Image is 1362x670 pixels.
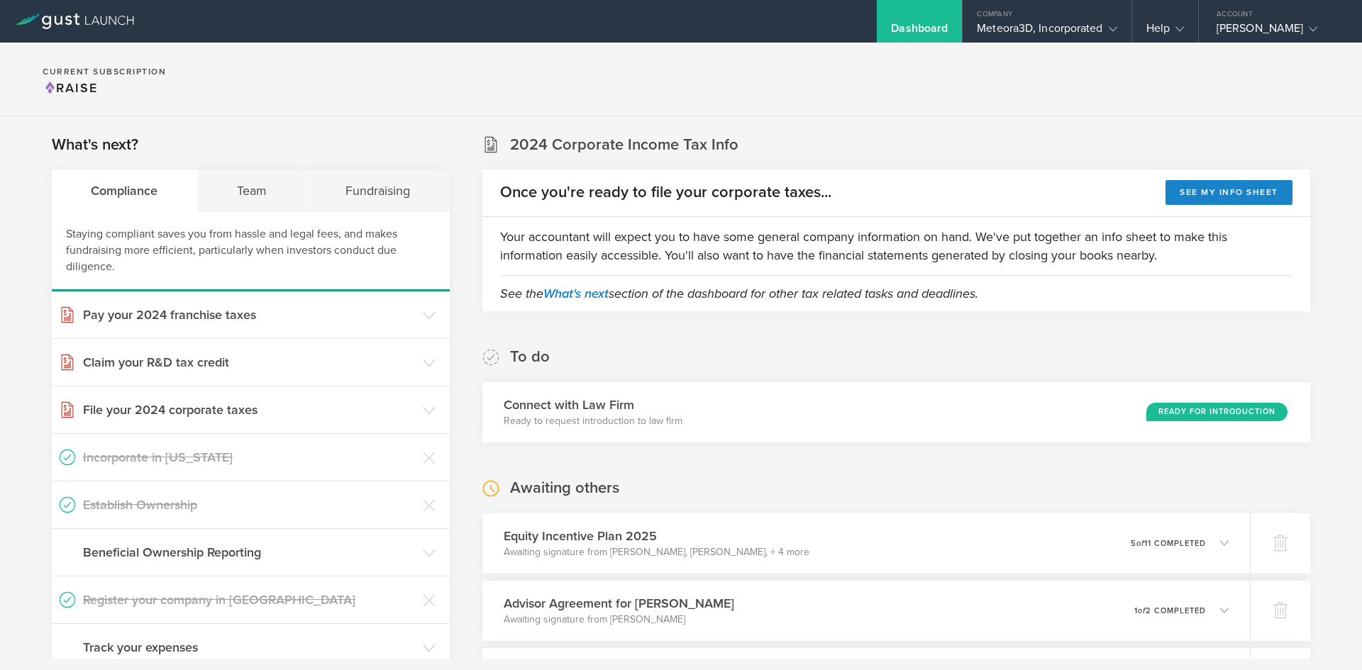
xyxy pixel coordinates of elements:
div: Connect with Law FirmReady to request introduction to law firmReady for Introduction [482,382,1310,442]
div: Meteora3D, Incorporated [977,21,1117,43]
h2: What's next? [52,135,138,155]
em: of [1136,539,1144,548]
h2: 2024 Corporate Income Tax Info [510,135,738,155]
h3: Establish Ownership [83,496,416,514]
div: Dashboard [891,21,948,43]
p: Awaiting signature from [PERSON_NAME], [PERSON_NAME], + 4 more [504,545,809,559]
div: Compliance [52,169,198,212]
div: Team [198,169,307,212]
h2: Current Subscription [43,67,166,76]
h2: Awaiting others [510,478,619,498]
h3: File your 2024 corporate taxes [83,401,416,419]
button: See my info sheet [1166,180,1292,205]
h3: Track your expenses [83,638,416,657]
p: 5 11 completed [1131,540,1206,547]
h2: To do [510,347,550,367]
div: [PERSON_NAME] [1217,21,1337,43]
em: of [1138,606,1146,615]
h3: Beneficial Ownership Reporting [83,543,416,562]
h3: Claim your R&D tax credit [83,353,416,372]
div: Help [1146,21,1184,43]
span: Raise [43,80,98,96]
p: Your accountant will expect you to have some general company information on hand. We've put toget... [500,228,1292,264]
p: Ready to request introduction to law firm [504,414,682,428]
h3: Equity Incentive Plan 2025 [504,527,809,545]
div: Fundraising [306,169,450,212]
a: What's next [543,286,609,301]
h2: Once you're ready to file your corporate taxes... [500,182,831,203]
div: Ready for Introduction [1146,403,1288,421]
h3: Register your company in [GEOGRAPHIC_DATA] [83,591,416,609]
h3: Advisor Agreement for [PERSON_NAME] [504,594,734,613]
em: See the section of the dashboard for other tax related tasks and deadlines. [500,286,978,301]
h3: Incorporate in [US_STATE] [83,448,416,467]
p: 1 2 completed [1134,607,1206,615]
h3: Connect with Law Firm [504,396,682,414]
h3: Pay your 2024 franchise taxes [83,306,416,324]
p: Awaiting signature from [PERSON_NAME] [504,613,734,627]
div: Staying compliant saves you from hassle and legal fees, and makes fundraising more efficient, par... [52,212,450,291]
